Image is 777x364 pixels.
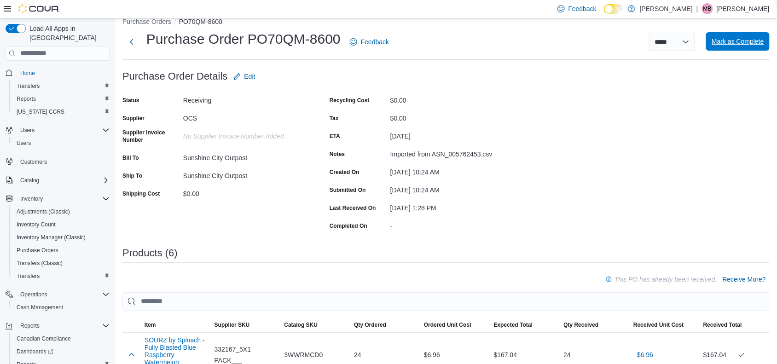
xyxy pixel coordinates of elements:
[244,72,255,81] span: Edit
[13,93,40,104] a: Reports
[350,346,420,364] div: 24
[9,105,113,118] button: [US_STATE] CCRS
[183,111,307,122] div: OCS
[17,289,51,300] button: Operations
[330,186,366,194] label: Submitted On
[390,111,514,122] div: $0.00
[183,93,307,104] div: Receiving
[9,345,113,358] a: Dashboards
[9,301,113,314] button: Cash Management
[330,97,370,104] label: Recycling Cost
[122,172,142,179] label: Ship To
[2,66,113,80] button: Home
[122,18,171,25] button: Purchase Orders
[9,92,113,105] button: Reports
[122,190,160,197] label: Shipping Cost
[17,68,39,79] a: Home
[13,271,110,282] span: Transfers
[122,97,139,104] label: Status
[706,32,770,51] button: Mark as Complete
[17,272,40,280] span: Transfers
[361,37,389,46] span: Feedback
[2,319,113,332] button: Reports
[390,183,514,194] div: [DATE] 10:24 AM
[17,156,51,168] a: Customers
[17,175,43,186] button: Catalog
[13,245,110,256] span: Purchase Orders
[122,115,145,122] label: Supplier
[703,3,712,14] span: MB
[330,204,376,212] label: Last Received On
[122,17,770,28] nav: An example of EuiBreadcrumbs
[122,154,139,162] label: Bill To
[712,37,764,46] span: Mark as Complete
[230,67,259,86] button: Edit
[122,71,228,82] h3: Purchase Order Details
[20,177,39,184] span: Catalog
[2,155,113,168] button: Customers
[13,219,59,230] a: Inventory Count
[390,147,514,158] div: Imported from ASN_005762453.csv
[17,208,70,215] span: Adjustments (Classic)
[183,150,307,162] div: Sunshine City Outpost
[490,346,560,364] div: $167.04
[424,321,471,329] span: Ordered Unit Cost
[284,349,323,360] span: 3WWRMCD0
[13,93,110,104] span: Reports
[17,304,63,311] span: Cash Management
[215,321,250,329] span: Supplier SKU
[17,234,86,241] span: Inventory Manager (Classic)
[702,3,713,14] div: Marilyn Berrys
[284,321,318,329] span: Catalog SKU
[703,349,766,360] div: $167.04
[122,33,141,51] button: Next
[17,348,53,355] span: Dashboards
[13,271,43,282] a: Transfers
[2,192,113,205] button: Inventory
[2,124,113,137] button: Users
[13,206,74,217] a: Adjustments (Classic)
[13,138,110,149] span: Users
[13,81,110,92] span: Transfers
[630,318,700,332] button: Received Unit Cost
[560,346,630,364] div: 24
[2,174,113,187] button: Catalog
[20,69,35,77] span: Home
[13,81,43,92] a: Transfers
[13,333,110,344] span: Canadian Compliance
[9,137,113,150] button: Users
[17,95,36,103] span: Reports
[13,245,62,256] a: Purchase Orders
[211,318,281,332] button: Supplier SKU
[17,125,110,136] span: Users
[13,219,110,230] span: Inventory Count
[17,221,56,228] span: Inventory Count
[281,318,351,332] button: Catalog SKU
[330,150,345,158] label: Notes
[420,318,490,332] button: Ordered Unit Cost
[9,270,113,283] button: Transfers
[20,127,35,134] span: Users
[696,3,698,14] p: |
[390,129,514,140] div: [DATE]
[615,274,717,285] p: This PO has already been received.
[13,106,110,117] span: Washington CCRS
[17,175,110,186] span: Catalog
[13,346,110,357] span: Dashboards
[9,244,113,257] button: Purchase Orders
[640,3,693,14] p: [PERSON_NAME]
[17,156,110,168] span: Customers
[20,322,40,329] span: Reports
[17,320,110,331] span: Reports
[17,193,46,204] button: Inventory
[13,232,110,243] span: Inventory Manager (Classic)
[17,67,110,79] span: Home
[13,232,89,243] a: Inventory Manager (Classic)
[703,321,742,329] span: Received Total
[17,193,110,204] span: Inventory
[122,248,178,259] h3: Products (6)
[13,258,110,269] span: Transfers (Classic)
[719,270,770,289] button: Receive More?
[17,335,71,342] span: Canadian Compliance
